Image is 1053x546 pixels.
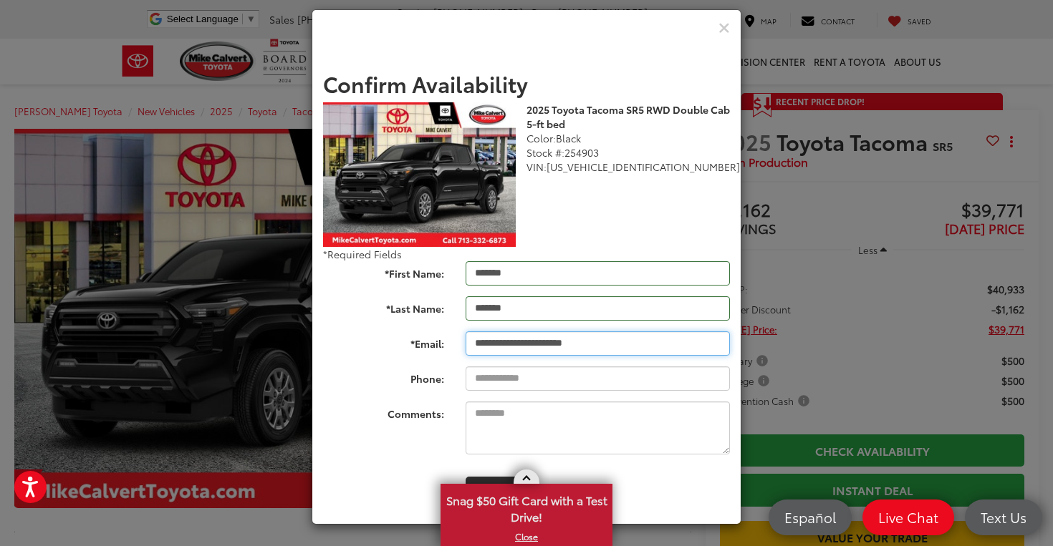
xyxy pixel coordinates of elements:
[965,499,1042,535] a: Text Us
[312,261,455,281] label: *First Name:
[526,145,564,160] span: Stock #:
[526,160,547,174] span: VIN:
[323,247,402,261] span: *Required Fields
[526,102,730,131] b: 2025 Toyota Tacoma SR5 RWD Double Cab 5-ft bed
[777,508,843,526] span: Español
[973,508,1034,526] span: Text Us
[312,366,455,386] label: Phone:
[312,401,455,421] label: Comments:
[323,102,516,247] img: 2025 Toyota Tacoma SR5 RWD Double Cab 5-ft bed
[769,499,852,535] a: Español
[312,296,455,316] label: *Last Name:
[323,72,730,95] h2: Confirm Availability
[526,131,556,145] span: Color:
[718,19,730,36] button: Close
[564,145,599,160] span: 254903
[442,485,611,529] span: Snag $50 Gift Card with a Test Drive!
[547,160,740,174] span: [US_VEHICLE_IDENTIFICATION_NUMBER]
[871,508,946,526] span: Live Chat
[312,331,455,351] label: *Email:
[556,131,581,145] span: Black
[862,499,954,535] a: Live Chat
